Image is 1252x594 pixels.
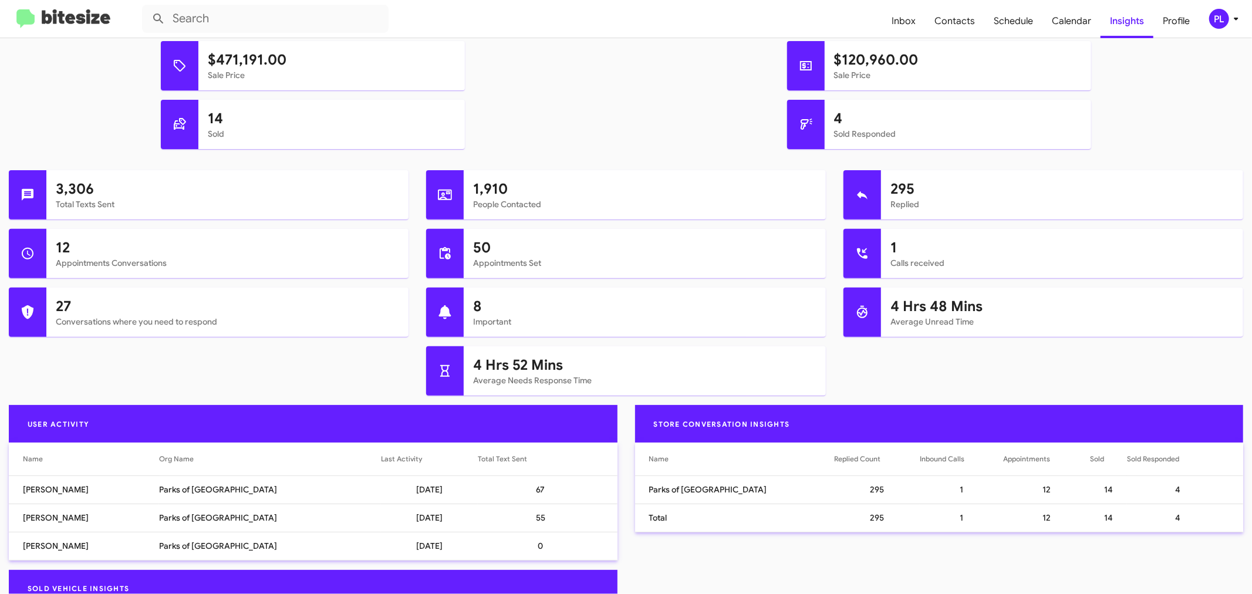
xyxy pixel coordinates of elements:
[208,50,455,69] h1: $471,191.00
[18,420,99,428] span: User Activity
[478,453,527,465] div: Total Text Sent
[1127,453,1229,465] div: Sold Responded
[834,50,1082,69] h1: $120,960.00
[1127,504,1243,532] td: 4
[1127,453,1179,465] div: Sold Responded
[473,198,816,210] mat-card-subtitle: People Contacted
[635,475,834,504] td: Parks of [GEOGRAPHIC_DATA]
[159,504,381,532] td: Parks of [GEOGRAPHIC_DATA]
[1003,453,1050,465] div: Appointments
[56,297,399,316] h1: 27
[1003,475,1090,504] td: 12
[920,453,964,465] div: Inbound Calls
[925,4,984,38] a: Contacts
[834,475,920,504] td: 295
[890,198,1234,210] mat-card-subtitle: Replied
[56,316,399,328] mat-card-subtitle: Conversations where you need to respond
[473,374,816,386] mat-card-subtitle: Average Needs Response Time
[473,356,816,374] h1: 4 Hrs 52 Mins
[473,238,816,257] h1: 50
[834,69,1082,81] mat-card-subtitle: Sale Price
[1090,453,1104,465] div: Sold
[381,453,478,465] div: Last Activity
[56,180,399,198] h1: 3,306
[56,257,399,269] mat-card-subtitle: Appointments Conversations
[478,532,617,560] td: 0
[381,504,478,532] td: [DATE]
[381,475,478,504] td: [DATE]
[890,257,1234,269] mat-card-subtitle: Calls received
[890,238,1234,257] h1: 1
[473,316,816,328] mat-card-subtitle: Important
[208,109,455,128] h1: 14
[1209,9,1229,29] div: PL
[920,475,1003,504] td: 1
[984,4,1042,38] a: Schedule
[1042,4,1101,38] a: Calendar
[635,504,834,532] td: Total
[1003,504,1090,532] td: 12
[473,257,816,269] mat-card-subtitle: Appointments Set
[159,453,194,465] div: Org Name
[23,453,43,465] div: Name
[381,453,422,465] div: Last Activity
[9,475,159,504] td: [PERSON_NAME]
[890,297,1234,316] h1: 4 Hrs 48 Mins
[159,453,381,465] div: Org Name
[142,5,389,33] input: Search
[834,453,880,465] div: Replied Count
[473,180,816,198] h1: 1,910
[1090,475,1127,504] td: 14
[649,453,669,465] div: Name
[381,532,478,560] td: [DATE]
[159,475,381,504] td: Parks of [GEOGRAPHIC_DATA]
[9,532,159,560] td: [PERSON_NAME]
[920,453,1003,465] div: Inbound Calls
[56,198,399,210] mat-card-subtitle: Total Texts Sent
[649,453,834,465] div: Name
[18,584,139,593] span: Sold Vehicle Insights
[478,453,603,465] div: Total Text Sent
[834,453,920,465] div: Replied Count
[1090,453,1127,465] div: Sold
[23,453,159,465] div: Name
[834,504,920,532] td: 295
[1101,4,1153,38] a: Insights
[1003,453,1090,465] div: Appointments
[478,475,617,504] td: 67
[56,238,399,257] h1: 12
[1153,4,1199,38] a: Profile
[1090,504,1127,532] td: 14
[834,109,1082,128] h1: 4
[1127,475,1243,504] td: 4
[208,128,455,140] mat-card-subtitle: Sold
[1199,9,1239,29] button: PL
[644,420,799,428] span: Store Conversation Insights
[882,4,925,38] a: Inbox
[890,180,1234,198] h1: 295
[834,128,1082,140] mat-card-subtitle: Sold Responded
[920,504,1003,532] td: 1
[473,297,816,316] h1: 8
[159,532,381,560] td: Parks of [GEOGRAPHIC_DATA]
[9,504,159,532] td: [PERSON_NAME]
[208,69,455,81] mat-card-subtitle: Sale Price
[478,504,617,532] td: 55
[890,316,1234,328] mat-card-subtitle: Average Unread Time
